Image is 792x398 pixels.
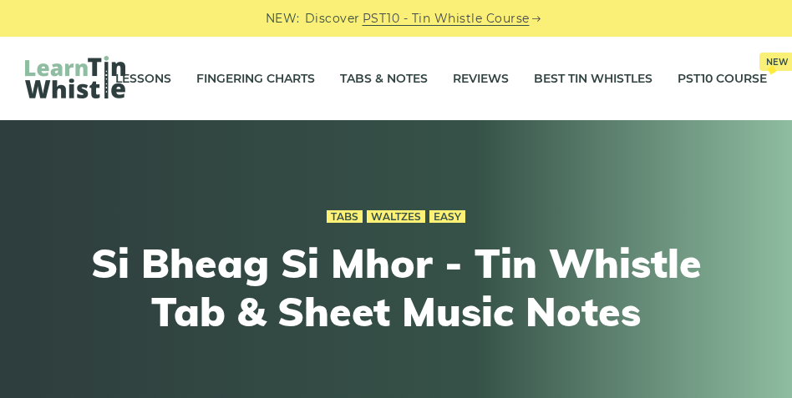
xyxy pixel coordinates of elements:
[196,58,315,99] a: Fingering Charts
[367,210,425,224] a: Waltzes
[534,58,652,99] a: Best Tin Whistles
[327,210,363,224] a: Tabs
[25,56,125,98] img: LearnTinWhistle.com
[115,58,171,99] a: Lessons
[678,58,767,99] a: PST10 CourseNew
[89,239,703,335] h1: Si­ Bheag Si­ Mhor - Tin Whistle Tab & Sheet Music Notes
[340,58,428,99] a: Tabs & Notes
[453,58,509,99] a: Reviews
[429,210,465,224] a: Easy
